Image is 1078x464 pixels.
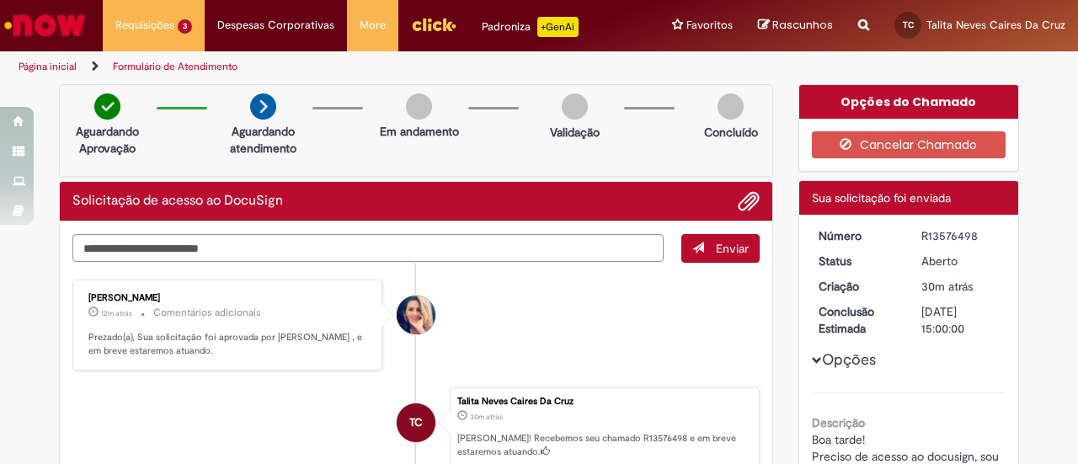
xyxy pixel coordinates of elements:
p: Validação [550,124,600,141]
b: Descrição [812,415,865,430]
span: Enviar [716,241,749,256]
div: 29/09/2025 12:14:13 [921,278,1000,295]
span: Despesas Corporativas [217,17,334,34]
time: 29/09/2025 12:14:13 [921,279,973,294]
img: arrow-next.png [250,93,276,120]
span: 12m atrás [101,308,132,318]
button: Enviar [681,234,760,263]
time: 29/09/2025 12:14:13 [470,412,503,422]
button: Cancelar Chamado [812,131,1006,158]
button: Adicionar anexos [738,190,760,212]
div: Talita Neves Caires Da Cruz [457,397,750,407]
div: Larissa Marques Da Cruz [397,296,435,334]
dt: Status [806,253,910,269]
img: click_logo_yellow_360x200.png [411,12,456,37]
span: 3 [178,19,192,34]
p: Em andamento [380,123,459,140]
div: Aberto [921,253,1000,269]
small: Comentários adicionais [153,306,261,320]
span: TC [903,19,914,30]
h2: Solicitação de acesso ao DocuSign Histórico de tíquete [72,194,283,209]
dt: Número [806,227,910,244]
dt: Criação [806,278,910,295]
a: Rascunhos [758,18,833,34]
span: More [360,17,386,34]
div: R13576498 [921,227,1000,244]
p: Aguardando Aprovação [67,123,148,157]
a: Página inicial [19,60,77,73]
span: TC [409,403,423,443]
span: Sua solicitação foi enviada [812,190,951,205]
div: Padroniza [482,17,579,37]
p: Prezado(a), Sua solicitação foi aprovada por [PERSON_NAME] , e em breve estaremos atuando. [88,331,369,357]
p: +GenAi [537,17,579,37]
p: [PERSON_NAME]! Recebemos seu chamado R13576498 e em breve estaremos atuando. [457,432,750,458]
div: [DATE] 15:00:00 [921,303,1000,337]
ul: Trilhas de página [13,51,706,83]
span: Requisições [115,17,174,34]
img: img-circle-grey.png [406,93,432,120]
span: 30m atrás [470,412,503,422]
img: img-circle-grey.png [562,93,588,120]
div: Opções do Chamado [799,85,1019,119]
time: 29/09/2025 12:32:56 [101,308,132,318]
img: check-circle-green.png [94,93,120,120]
div: [PERSON_NAME] [88,293,369,303]
a: Formulário de Atendimento [113,60,237,73]
span: Favoritos [686,17,733,34]
span: 30m atrás [921,279,973,294]
p: Concluído [704,124,758,141]
dt: Conclusão Estimada [806,303,910,337]
img: ServiceNow [2,8,88,42]
span: Rascunhos [772,17,833,33]
textarea: Digite sua mensagem aqui... [72,234,664,262]
div: Talita Neves Caires Da Cruz [397,403,435,442]
p: Aguardando atendimento [222,123,304,157]
img: img-circle-grey.png [718,93,744,120]
span: Talita Neves Caires Da Cruz [926,18,1065,32]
